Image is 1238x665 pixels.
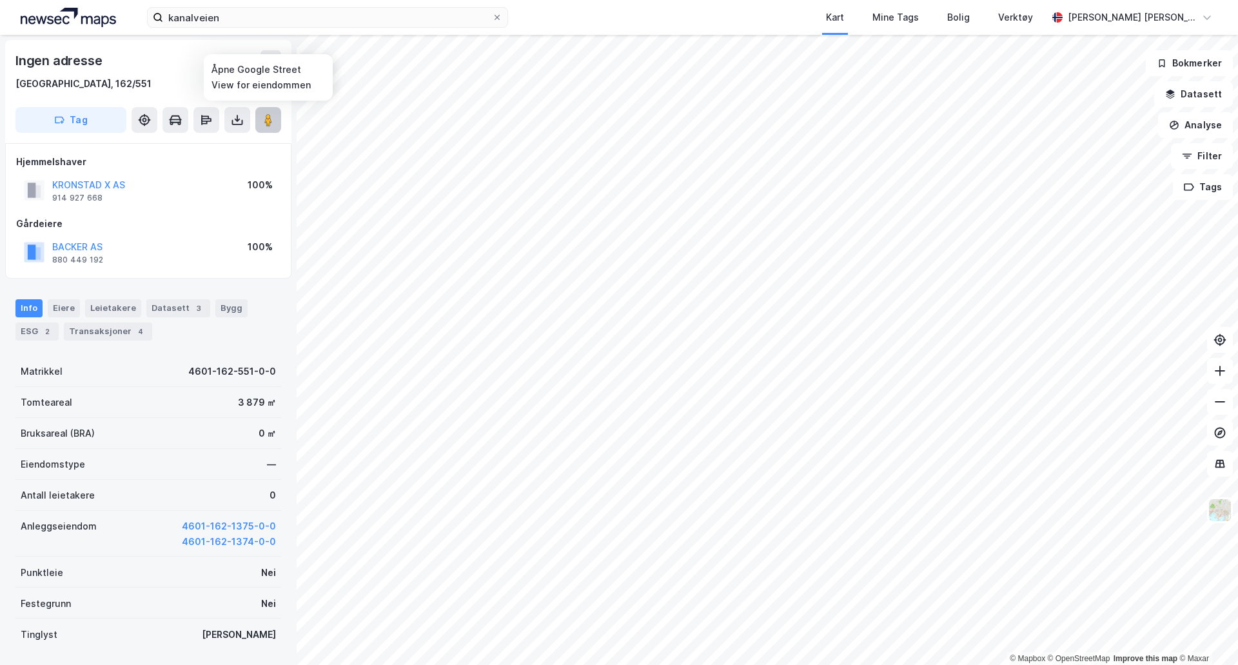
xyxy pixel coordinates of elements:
a: Improve this map [1114,654,1177,663]
button: Datasett [1154,81,1233,107]
div: [GEOGRAPHIC_DATA], 162/551 [15,76,152,92]
button: Tags [1173,174,1233,200]
div: 880 449 192 [52,255,103,265]
div: Datasett [146,299,210,317]
div: Bolig [947,10,970,25]
div: 0 [270,488,276,503]
div: Bruksareal (BRA) [21,426,95,441]
div: Kontrollprogram for chat [1174,603,1238,665]
div: 0 ㎡ [259,426,276,441]
div: Nei [261,596,276,611]
div: Mine Tags [872,10,919,25]
div: 4 [134,325,147,338]
div: Leietakere [85,299,141,317]
a: Mapbox [1010,654,1045,663]
div: Hjemmelshaver [16,154,280,170]
button: 4601-162-1375-0-0 [182,519,276,534]
div: Gårdeiere [16,216,280,232]
div: 4601-162-551-0-0 [188,364,276,379]
div: Antall leietakere [21,488,95,503]
div: Tomteareal [21,395,72,410]
iframe: Chat Widget [1174,603,1238,665]
div: [PERSON_NAME] [PERSON_NAME] [1068,10,1197,25]
div: ESG [15,323,59,341]
button: Filter [1171,143,1233,169]
div: Kart [826,10,844,25]
div: 100% [248,177,273,193]
div: 914 927 668 [52,193,103,203]
div: Tinglyst [21,627,57,642]
button: Bokmerker [1146,50,1233,76]
div: Matrikkel [21,364,63,379]
div: Anleggseiendom [21,519,97,534]
a: OpenStreetMap [1048,654,1110,663]
div: 3 [192,302,205,315]
div: — [267,457,276,472]
div: Festegrunn [21,596,71,611]
div: Info [15,299,43,317]
button: Analyse [1158,112,1233,138]
div: Eiere [48,299,80,317]
div: Nei [261,565,276,581]
div: Punktleie [21,565,63,581]
button: 4601-162-1374-0-0 [182,534,276,550]
input: Søk på adresse, matrikkel, gårdeiere, leietakere eller personer [163,8,492,27]
div: 3 879 ㎡ [238,395,276,410]
div: 2 [41,325,54,338]
div: Bygg [215,299,248,317]
img: Z [1208,498,1232,522]
button: Tag [15,107,126,133]
div: Verktøy [998,10,1033,25]
div: Ingen adresse [15,50,104,71]
div: Eiendomstype [21,457,85,472]
img: logo.a4113a55bc3d86da70a041830d287a7e.svg [21,8,116,27]
div: Transaksjoner [64,323,152,341]
div: 100% [248,239,273,255]
div: [PERSON_NAME] [202,627,276,642]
